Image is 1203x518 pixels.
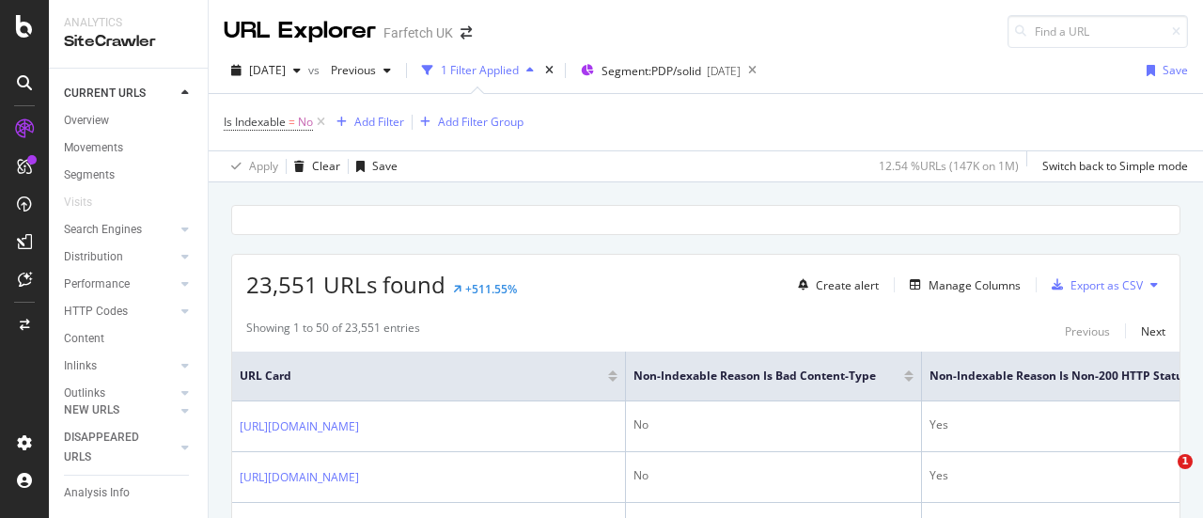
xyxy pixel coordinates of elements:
[64,384,176,403] a: Outlinks
[465,281,517,297] div: +511.55%
[64,111,109,131] div: Overview
[633,416,914,433] div: No
[1008,15,1188,48] input: Find a URL
[224,55,308,86] button: [DATE]
[64,138,123,158] div: Movements
[240,368,603,385] span: URL Card
[1065,323,1110,339] div: Previous
[707,63,741,79] div: [DATE]
[354,114,404,130] div: Add Filter
[372,158,398,174] div: Save
[816,277,879,293] div: Create alert
[1065,320,1110,342] button: Previous
[246,269,445,300] span: 23,551 URLs found
[224,151,278,181] button: Apply
[64,384,105,403] div: Outlinks
[633,467,914,484] div: No
[64,84,146,103] div: CURRENT URLS
[64,302,176,322] a: HTTP Codes
[64,138,195,158] a: Movements
[224,114,286,130] span: Is Indexable
[64,400,119,420] div: NEW URLS
[287,151,340,181] button: Clear
[329,111,404,133] button: Add Filter
[601,63,701,79] span: Segment: PDP/solid
[64,247,123,267] div: Distribution
[64,247,176,267] a: Distribution
[240,417,359,436] a: [URL][DOMAIN_NAME]
[1141,320,1165,342] button: Next
[64,84,176,103] a: CURRENT URLS
[438,114,523,130] div: Add Filter Group
[1042,158,1188,174] div: Switch back to Simple mode
[64,356,97,376] div: Inlinks
[249,62,286,78] span: 2025 Aug. 29th
[64,165,195,185] a: Segments
[633,368,876,385] span: Non-Indexable Reason is Bad Content-Type
[1141,323,1165,339] div: Next
[349,151,398,181] button: Save
[64,31,193,53] div: SiteCrawler
[1035,151,1188,181] button: Switch back to Simple mode
[902,274,1021,296] button: Manage Columns
[1044,270,1143,300] button: Export as CSV
[383,24,453,42] div: Farfetch UK
[298,109,313,135] span: No
[64,400,176,420] a: NEW URLS
[64,302,128,322] div: HTTP Codes
[64,193,111,212] a: Visits
[573,55,741,86] button: Segment:PDP/solid[DATE]
[312,158,340,174] div: Clear
[1139,55,1188,86] button: Save
[414,55,541,86] button: 1 Filter Applied
[289,114,295,130] span: =
[64,275,176,294] a: Performance
[323,62,376,78] span: Previous
[541,61,557,80] div: times
[246,320,420,342] div: Showing 1 to 50 of 23,551 entries
[323,55,398,86] button: Previous
[1139,454,1184,499] iframe: Intercom live chat
[879,158,1019,174] div: 12.54 % URLs ( 147K on 1M )
[249,158,278,174] div: Apply
[64,275,130,294] div: Performance
[64,111,195,131] a: Overview
[64,220,142,240] div: Search Engines
[413,111,523,133] button: Add Filter Group
[64,329,195,349] a: Content
[224,15,376,47] div: URL Explorer
[1070,277,1143,293] div: Export as CSV
[441,62,519,78] div: 1 Filter Applied
[1178,454,1193,469] span: 1
[64,356,176,376] a: Inlinks
[461,26,472,39] div: arrow-right-arrow-left
[64,329,104,349] div: Content
[64,15,193,31] div: Analytics
[64,193,92,212] div: Visits
[1163,62,1188,78] div: Save
[790,270,879,300] button: Create alert
[64,483,130,503] div: Analysis Info
[240,468,359,487] a: [URL][DOMAIN_NAME]
[929,277,1021,293] div: Manage Columns
[64,220,176,240] a: Search Engines
[64,428,159,467] div: DISAPPEARED URLS
[64,483,195,503] a: Analysis Info
[308,62,323,78] span: vs
[64,428,176,467] a: DISAPPEARED URLS
[64,165,115,185] div: Segments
